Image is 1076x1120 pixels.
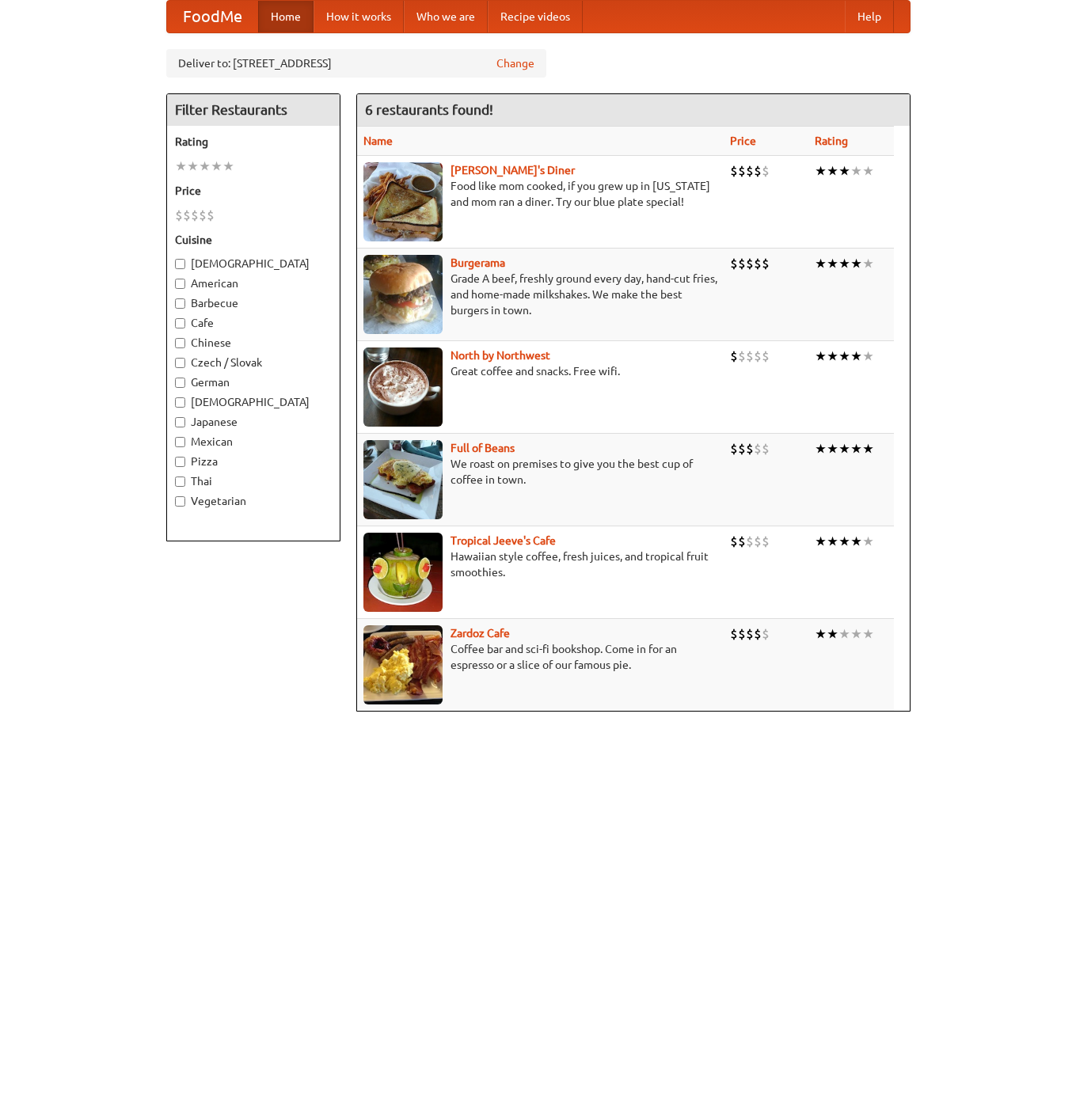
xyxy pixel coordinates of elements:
[363,178,717,210] p: Food like mom cooked, if you grew up in [US_STATE] and mom ran a diner. Try our blue plate special!
[738,347,746,365] li: $
[850,440,862,457] li: ★
[211,158,222,175] li: ★
[363,162,443,241] img: sallys.jpg
[175,315,332,331] label: Cafe
[738,162,746,180] li: $
[762,440,770,457] li: $
[175,394,332,410] label: [DEMOGRAPHIC_DATA]
[363,641,717,673] p: Coffee bar and sci-fi bookshop. Come in for an espresso or a slice of our famous pie.
[815,162,827,180] li: ★
[850,625,862,643] li: ★
[175,496,185,507] input: Vegetarian
[838,625,850,643] li: ★
[815,533,827,550] li: ★
[363,533,443,612] img: jeeves.jpg
[850,347,862,365] li: ★
[363,347,443,427] img: north.jpg
[191,207,199,224] li: $
[175,318,185,328] input: Cafe
[183,207,191,224] li: $
[175,232,332,248] h5: Cuisine
[175,457,185,467] input: Pizza
[862,162,874,180] li: ★
[175,259,185,269] input: [DEMOGRAPHIC_DATA]
[175,374,332,390] label: German
[845,1,894,32] a: Help
[746,162,754,180] li: $
[363,135,393,147] a: Name
[838,440,850,457] li: ★
[754,255,762,272] li: $
[754,533,762,550] li: $
[258,1,314,32] a: Home
[363,456,717,488] p: We roast on premises to give you the best cup of coffee in town.
[175,358,185,368] input: Czech / Slovak
[451,164,575,177] a: [PERSON_NAME]'s Diner
[451,627,510,640] a: Zardoz Cafe
[738,255,746,272] li: $
[862,440,874,457] li: ★
[730,440,738,457] li: $
[451,349,550,362] a: North by Northwest
[862,347,874,365] li: ★
[175,454,332,469] label: Pizza
[404,1,488,32] a: Who we are
[730,162,738,180] li: $
[730,347,738,365] li: $
[815,255,827,272] li: ★
[175,295,332,311] label: Barbecue
[175,298,185,309] input: Barbecue
[175,417,185,427] input: Japanese
[738,440,746,457] li: $
[838,162,850,180] li: ★
[175,275,332,291] label: American
[175,378,185,388] input: German
[451,442,515,454] a: Full of Beans
[363,255,443,334] img: burgerama.jpg
[762,533,770,550] li: $
[167,94,340,126] h4: Filter Restaurants
[451,534,556,547] a: Tropical Jeeve's Cafe
[363,363,717,379] p: Great coffee and snacks. Free wifi.
[175,134,332,150] h5: Rating
[762,347,770,365] li: $
[175,335,332,351] label: Chinese
[850,533,862,550] li: ★
[488,1,583,32] a: Recipe videos
[175,493,332,509] label: Vegetarian
[746,533,754,550] li: $
[496,55,534,71] a: Change
[199,207,207,224] li: $
[730,533,738,550] li: $
[862,255,874,272] li: ★
[175,256,332,271] label: [DEMOGRAPHIC_DATA]
[175,183,332,199] h5: Price
[754,162,762,180] li: $
[222,158,234,175] li: ★
[207,207,215,224] li: $
[862,625,874,643] li: ★
[838,533,850,550] li: ★
[827,255,838,272] li: ★
[363,625,443,704] img: zardoz.jpg
[850,255,862,272] li: ★
[746,347,754,365] li: $
[838,347,850,365] li: ★
[827,440,838,457] li: ★
[827,533,838,550] li: ★
[175,437,185,447] input: Mexican
[730,255,738,272] li: $
[175,279,185,289] input: American
[175,207,183,224] li: $
[175,414,332,430] label: Japanese
[815,135,848,147] a: Rating
[746,440,754,457] li: $
[175,473,332,489] label: Thai
[187,158,199,175] li: ★
[815,347,827,365] li: ★
[363,440,443,519] img: beans.jpg
[363,549,717,580] p: Hawaiian style coffee, fresh juices, and tropical fruit smoothies.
